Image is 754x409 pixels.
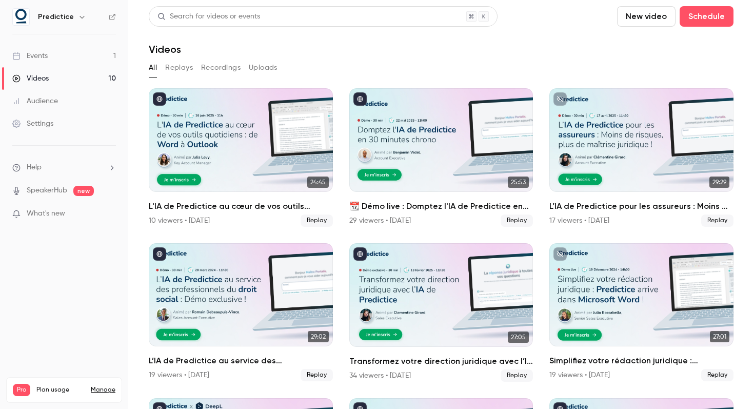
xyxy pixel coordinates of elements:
[349,200,533,212] h2: 📆 Démo live : Domptez l'IA de Predictice en 30 minutes chrono ⏱️
[549,370,610,380] div: 19 viewers • [DATE]
[617,6,676,27] button: New video
[501,215,533,227] span: Replay
[349,243,533,382] li: Transformez votre direction juridique avec l’IA de Predictice : Démo exclusive !
[349,216,411,226] div: 29 viewers • [DATE]
[149,216,210,226] div: 10 viewers • [DATE]
[149,43,181,55] h1: Videos
[301,369,333,381] span: Replay
[27,185,67,196] a: SpeakerHub
[153,92,166,106] button: published
[508,177,529,188] span: 25:53
[149,88,333,227] li: L'IA de Predictice au cœur de vos outils quotidiens : de Word à Outlook
[549,243,733,382] a: 27:01Simplifiez votre rédaction juridique : Predictice arrive dans Microsoft Word !19 viewers • [...
[13,384,30,396] span: Pro
[27,208,65,219] span: What's new
[501,369,533,382] span: Replay
[12,51,48,61] div: Events
[36,386,85,394] span: Plan usage
[349,88,533,227] li: 📆 Démo live : Domptez l'IA de Predictice en 30 minutes chrono ⏱️
[701,215,733,227] span: Replay
[149,88,333,227] a: 24:45L'IA de Predictice au cœur de vos outils quotidiens : de Word à Outlook10 viewers • [DATE]Re...
[549,243,733,382] li: Simplifiez votre rédaction juridique : Predictice arrive dans Microsoft Word !
[12,73,49,84] div: Videos
[91,386,115,394] a: Manage
[13,9,29,25] img: Predictice
[349,355,533,367] h2: Transformez votre direction juridique avec l’IA de Predictice : Démo exclusive !
[549,88,733,227] li: L’IA de Predictice pour les assureurs : Moins de risques, plus de maîtrise juridique !
[353,247,367,261] button: published
[165,60,193,76] button: Replays
[157,11,260,22] div: Search for videos or events
[553,92,567,106] button: unpublished
[307,177,329,188] span: 24:45
[710,331,729,342] span: 27:01
[349,371,411,381] div: 34 viewers • [DATE]
[12,162,116,173] li: help-dropdown-opener
[27,162,42,173] span: Help
[549,216,609,226] div: 17 viewers • [DATE]
[149,243,333,382] li: L’IA de Predictice au service des professionnels du droit social : Démo exclusive !
[201,60,241,76] button: Recordings
[349,88,533,227] a: 25:53📆 Démo live : Domptez l'IA de Predictice en 30 minutes chrono ⏱️29 viewers • [DATE]Replay
[553,247,567,261] button: unpublished
[149,355,333,367] h2: L’IA de Predictice au service des professionnels du droit social : Démo exclusive !
[38,12,74,22] h6: Predictice
[12,96,58,106] div: Audience
[149,370,209,380] div: 19 viewers • [DATE]
[149,60,157,76] button: All
[73,186,94,196] span: new
[549,200,733,212] h2: L’IA de Predictice pour les assureurs : Moins de risques, plus de maîtrise juridique !
[149,6,733,403] section: Videos
[301,215,333,227] span: Replay
[249,60,277,76] button: Uploads
[680,6,733,27] button: Schedule
[701,369,733,381] span: Replay
[353,92,367,106] button: published
[549,88,733,227] a: 29:29L’IA de Predictice pour les assureurs : Moins de risques, plus de maîtrise juridique !17 vie...
[308,331,329,342] span: 29:02
[508,332,529,343] span: 27:05
[549,355,733,367] h2: Simplifiez votre rédaction juridique : Predictice arrive dans Microsoft Word !
[153,247,166,261] button: published
[149,200,333,212] h2: L'IA de Predictice au cœur de vos outils quotidiens : de Word à Outlook
[12,119,53,129] div: Settings
[349,243,533,382] a: 27:05Transformez votre direction juridique avec l’IA de Predictice : Démo exclusive !34 viewers •...
[149,243,333,382] a: 29:02L’IA de Predictice au service des professionnels du droit social : Démo exclusive !19 viewer...
[709,177,729,188] span: 29:29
